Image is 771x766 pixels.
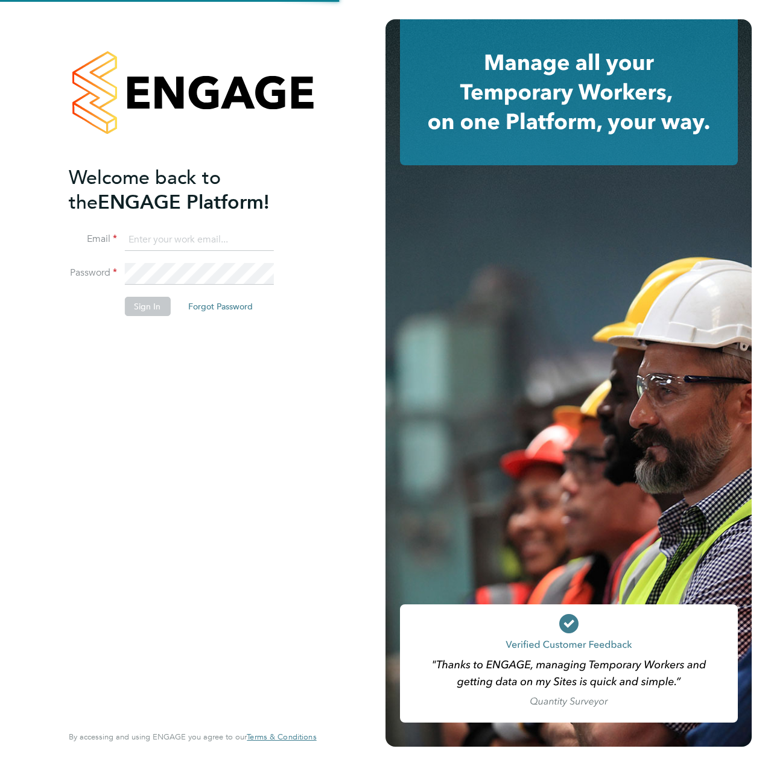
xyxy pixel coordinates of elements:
[124,229,273,251] input: Enter your work email...
[69,732,316,742] span: By accessing and using ENGAGE you agree to our
[69,267,117,279] label: Password
[247,732,316,742] a: Terms & Conditions
[69,166,221,214] span: Welcome back to the
[179,297,262,316] button: Forgot Password
[69,165,304,215] h2: ENGAGE Platform!
[124,297,170,316] button: Sign In
[69,233,117,245] label: Email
